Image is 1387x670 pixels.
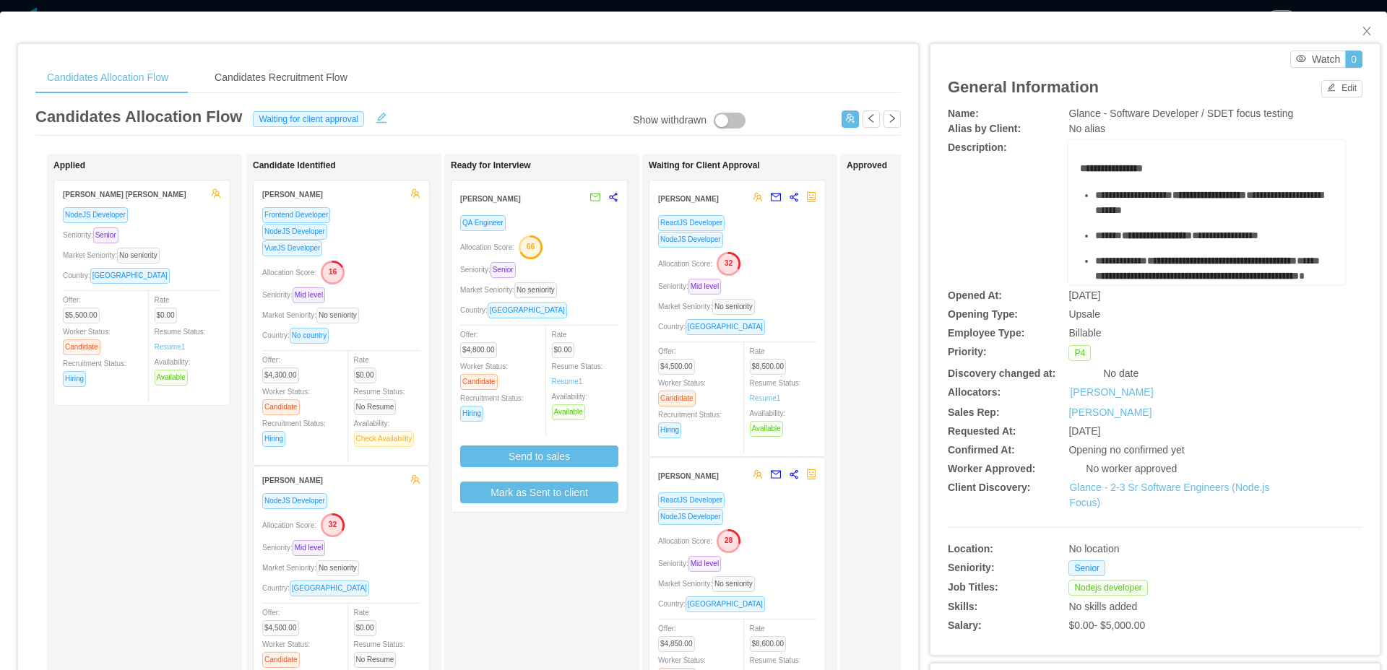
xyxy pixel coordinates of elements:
[63,296,105,319] span: Offer:
[1068,123,1105,134] span: No alias
[712,528,741,552] button: 28
[750,421,783,437] span: Available
[491,262,516,278] span: Senior
[552,376,583,387] a: Resume1
[1068,290,1100,301] span: [DATE]
[354,431,415,447] span: Check Availability
[514,235,543,258] button: 66
[658,260,712,268] span: Allocation Score:
[763,186,782,209] button: mail
[460,286,563,294] span: Market Seniority:
[117,248,160,264] span: No seniority
[35,105,242,129] article: Candidates Allocation Flow
[290,580,369,596] span: [GEOGRAPHIC_DATA]
[948,406,1000,418] b: Sales Rep:
[253,160,455,171] h1: Candidate Identified
[460,342,497,358] span: $4,800.00
[948,108,979,119] b: Name:
[658,347,701,370] span: Offer:
[253,111,364,127] span: Waiting for client approval
[63,308,100,323] span: $5,500.00
[155,370,188,386] span: Available
[262,521,316,529] span: Allocation Score:
[725,258,733,267] text: 32
[1345,51,1362,68] button: 0
[842,110,859,128] button: icon: usergroup-add
[658,636,695,652] span: $4,850.00
[608,192,618,202] span: share-alt
[155,341,186,352] a: Resume1
[883,110,901,128] button: icon: right
[552,404,585,420] span: Available
[712,299,755,315] span: No seniority
[658,600,771,608] span: Country:
[354,620,376,636] span: $0.00
[293,287,325,303] span: Mid level
[789,469,799,479] span: share-alt
[460,306,573,314] span: Country:
[262,652,300,668] span: Candidate
[316,560,359,576] span: No seniority
[1086,463,1177,474] span: No worker approved
[460,406,483,422] span: Hiring
[35,61,180,94] div: Candidates Allocation Flow
[290,328,329,344] span: No country
[370,109,393,123] button: icon: edit
[262,331,334,339] span: Country:
[262,399,300,415] span: Candidate
[155,296,183,319] span: Rate
[658,509,723,525] span: NodeJS Developer
[658,391,696,406] span: Candidate
[948,425,1016,437] b: Requested At:
[354,356,382,379] span: Rate
[262,269,316,277] span: Allocation Score:
[948,75,1099,99] article: General Information
[686,596,765,612] span: [GEOGRAPHIC_DATA]
[1068,619,1145,631] span: $0.00 - $5,000.00
[63,328,111,351] span: Worker Status:
[948,123,1021,134] b: Alias by Client:
[948,562,995,573] b: Seniority:
[1068,406,1151,418] a: [PERSON_NAME]
[658,537,712,545] span: Allocation Score:
[1361,25,1373,37] i: icon: close
[1068,444,1184,456] span: Opening no confirmed yet
[649,160,851,171] h1: Waiting for Client Approval
[262,207,330,223] span: Frontend Developer
[658,422,681,438] span: Hiring
[1068,108,1293,119] span: Glance - Software Developer / SDET focus testing
[658,560,727,567] span: Seniority:
[262,291,331,299] span: Seniority:
[658,282,727,290] span: Seniority:
[410,188,420,199] span: team
[658,232,723,248] span: NodeJS Developer
[63,271,176,279] span: Country:
[460,374,498,390] span: Candidate
[948,367,1055,379] b: Discovery changed at:
[460,394,524,417] span: Recruitment Status:
[460,362,508,386] span: Worker Status:
[460,445,618,467] button: Send to sales
[354,652,397,668] span: No Resume
[750,393,781,404] a: Resume1
[712,251,741,274] button: 32
[262,431,285,447] span: Hiring
[948,290,1002,301] b: Opened At:
[460,195,521,203] strong: [PERSON_NAME]
[354,388,405,411] span: Resume Status:
[203,61,359,94] div: Candidates Recruitment Flow
[53,160,256,171] h1: Applied
[354,640,405,664] span: Resume Status:
[750,636,787,652] span: $8,600.00
[948,619,982,631] b: Salary:
[1070,385,1153,400] a: [PERSON_NAME]
[262,311,365,319] span: Market Seniority:
[262,191,323,199] strong: [PERSON_NAME]
[293,540,325,556] span: Mid level
[262,620,299,636] span: $4,500.00
[658,625,701,648] span: Offer:
[658,379,706,402] span: Worker Status:
[1069,482,1269,508] a: Glance - 2-3 Sr Software Engineers (Node.js Focus)
[1068,580,1147,596] span: Nodejs developer
[658,195,719,203] strong: [PERSON_NAME]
